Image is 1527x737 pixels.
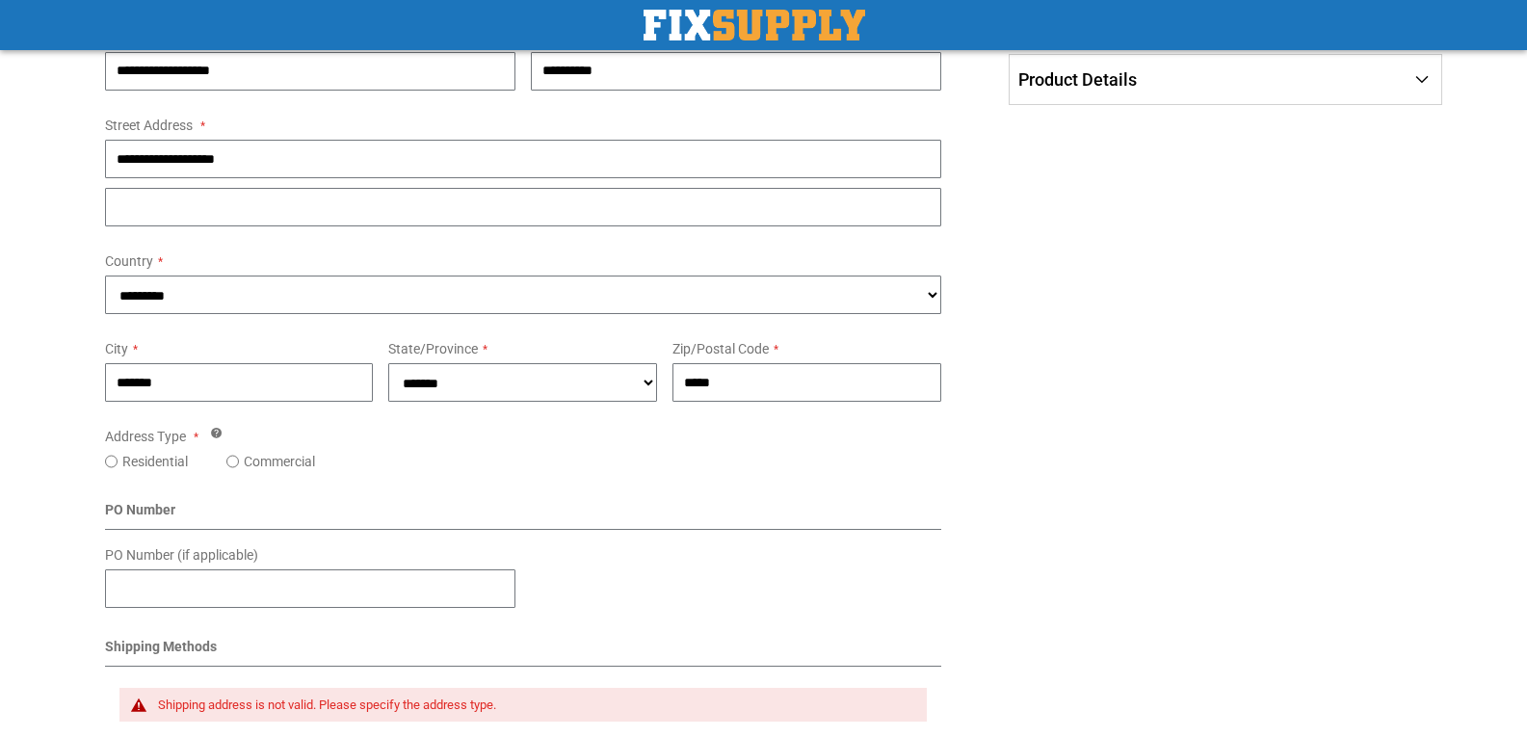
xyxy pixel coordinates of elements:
[105,637,942,667] div: Shipping Methods
[644,10,865,40] img: Fix Industrial Supply
[105,429,186,444] span: Address Type
[644,10,865,40] a: store logo
[388,341,478,356] span: State/Province
[672,341,769,356] span: Zip/Postal Code
[122,452,188,471] label: Residential
[105,118,193,133] span: Street Address
[105,341,128,356] span: City
[105,547,258,563] span: PO Number (if applicable)
[105,500,942,530] div: PO Number
[105,253,153,269] span: Country
[158,698,908,713] div: Shipping address is not valid. Please specify the address type.
[1018,69,1137,90] span: Product Details
[244,452,315,471] label: Commercial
